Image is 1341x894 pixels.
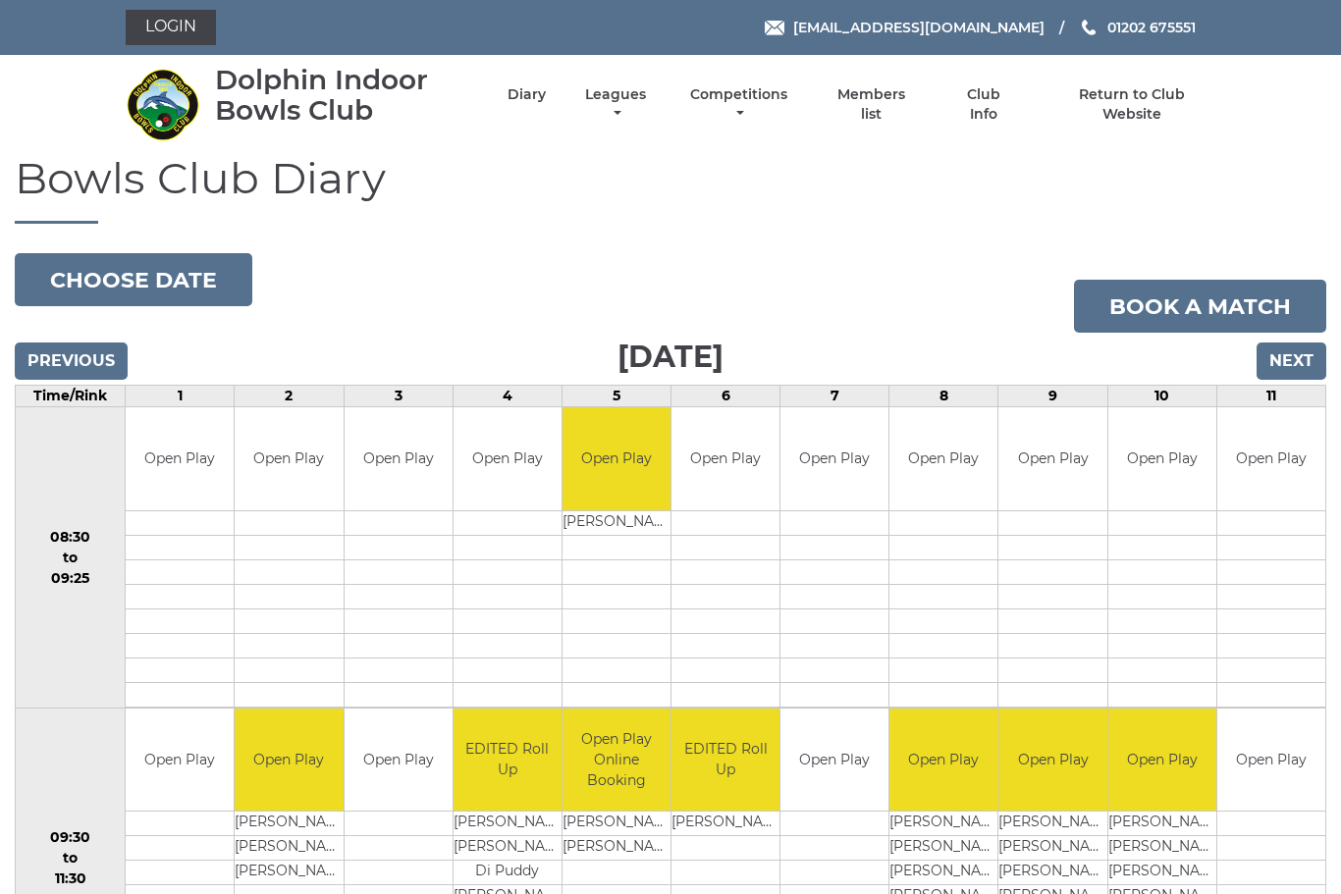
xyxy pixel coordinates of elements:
[780,709,888,812] td: Open Play
[126,10,216,45] a: Login
[126,386,235,407] td: 1
[671,407,779,510] td: Open Play
[765,21,784,35] img: Email
[889,836,997,861] td: [PERSON_NAME]
[889,407,997,510] td: Open Play
[998,407,1106,510] td: Open Play
[998,709,1106,812] td: Open Play
[563,709,670,812] td: Open Play Online Booking
[671,386,780,407] td: 6
[580,85,651,124] a: Leagues
[345,407,453,510] td: Open Play
[454,407,562,510] td: Open Play
[889,812,997,836] td: [PERSON_NAME]
[889,861,997,885] td: [PERSON_NAME]
[998,386,1107,407] td: 9
[1108,861,1216,885] td: [PERSON_NAME]
[793,19,1045,36] span: [EMAIL_ADDRESS][DOMAIN_NAME]
[563,812,670,836] td: [PERSON_NAME]
[235,407,343,510] td: Open Play
[1108,812,1216,836] td: [PERSON_NAME]
[563,407,670,510] td: Open Play
[1107,19,1196,36] span: 01202 675551
[998,836,1106,861] td: [PERSON_NAME]
[951,85,1015,124] a: Club Info
[453,386,562,407] td: 4
[454,709,562,812] td: EDITED Roll Up
[889,709,997,812] td: Open Play
[1217,407,1325,510] td: Open Play
[235,812,343,836] td: [PERSON_NAME]
[1082,20,1096,35] img: Phone us
[16,407,126,709] td: 08:30 to 09:25
[126,68,199,141] img: Dolphin Indoor Bowls Club
[563,836,670,861] td: [PERSON_NAME]
[235,836,343,861] td: [PERSON_NAME]
[1216,386,1325,407] td: 11
[1107,386,1216,407] td: 10
[1108,836,1216,861] td: [PERSON_NAME]
[16,386,126,407] td: Time/Rink
[235,386,344,407] td: 2
[15,342,128,380] input: Previous
[126,407,234,510] td: Open Play
[780,407,888,510] td: Open Play
[998,861,1106,885] td: [PERSON_NAME]
[889,386,998,407] td: 8
[765,17,1045,38] a: Email [EMAIL_ADDRESS][DOMAIN_NAME]
[454,812,562,836] td: [PERSON_NAME]
[1108,407,1216,510] td: Open Play
[235,861,343,885] td: [PERSON_NAME]
[998,812,1106,836] td: [PERSON_NAME]
[1257,342,1326,380] input: Next
[454,861,562,885] td: Di Puddy
[454,836,562,861] td: [PERSON_NAME]
[1074,280,1326,333] a: Book a match
[685,85,792,124] a: Competitions
[671,812,779,836] td: [PERSON_NAME]
[126,709,234,812] td: Open Play
[15,253,252,306] button: Choose date
[1217,709,1325,812] td: Open Play
[508,85,546,104] a: Diary
[1049,85,1215,124] a: Return to Club Website
[15,154,1326,224] h1: Bowls Club Diary
[1079,17,1196,38] a: Phone us 01202 675551
[235,709,343,812] td: Open Play
[215,65,473,126] div: Dolphin Indoor Bowls Club
[1108,709,1216,812] td: Open Play
[344,386,453,407] td: 3
[827,85,917,124] a: Members list
[563,510,670,535] td: [PERSON_NAME]
[562,386,670,407] td: 5
[345,709,453,812] td: Open Play
[671,709,779,812] td: EDITED Roll Up
[780,386,889,407] td: 7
